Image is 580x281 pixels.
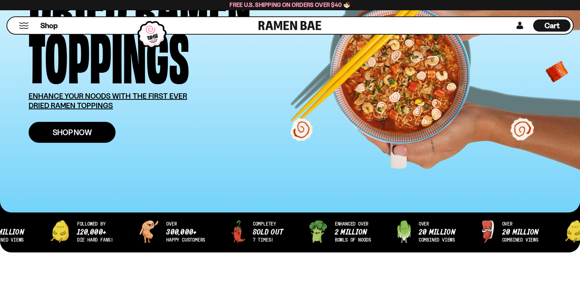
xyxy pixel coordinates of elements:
span: Cart [545,21,559,30]
div: Toppings [29,28,189,80]
a: Shop Now [29,122,116,143]
div: Cart [533,17,570,34]
button: Mobile Menu Trigger [19,22,29,29]
span: Shop [40,21,58,31]
span: Shop Now [53,128,92,136]
span: Free U.S. Shipping on Orders over $40 🍜 [230,1,350,8]
u: ENHANCE YOUR NOODS WITH THE FIRST EVER DRIED RAMEN TOPPINGS [29,91,187,110]
a: Shop [40,19,58,32]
